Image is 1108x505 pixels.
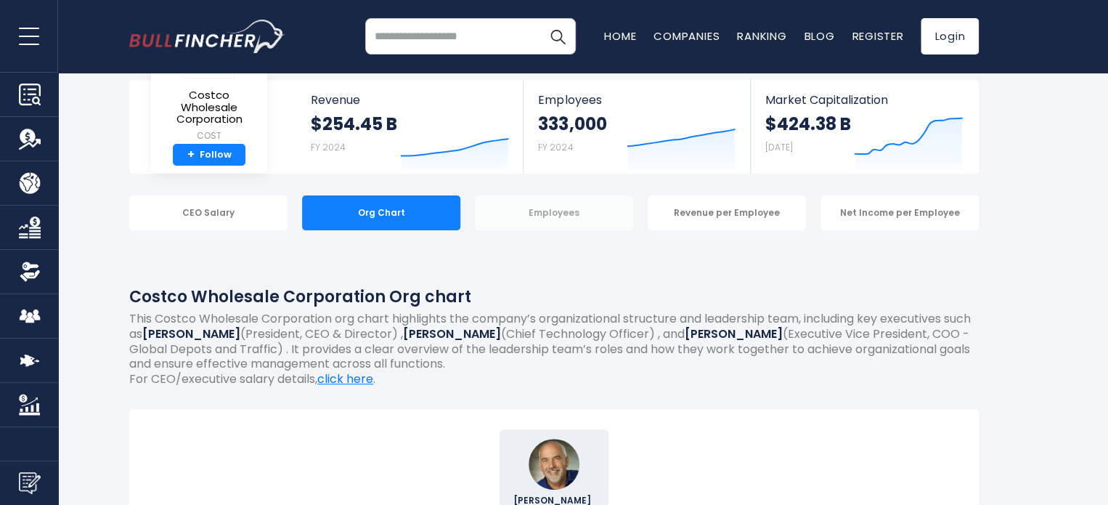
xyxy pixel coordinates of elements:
a: +Follow [173,144,245,166]
span: Employees [538,93,735,107]
div: CEO Salary [129,195,288,230]
div: Org Chart [302,195,460,230]
a: Market Capitalization $424.38 B [DATE] [751,80,977,174]
strong: 333,000 [538,113,606,135]
div: Employees [475,195,633,230]
img: bullfincher logo [129,20,285,53]
a: click here [317,371,373,387]
a: Home [604,28,636,44]
small: [DATE] [765,141,793,153]
small: FY 2024 [311,141,346,153]
img: Ron M. Vachris [529,439,579,490]
strong: $254.45 B [311,113,397,135]
span: Costco Wholesale Corporation [163,89,256,126]
p: For CEO/executive salary details, . [129,372,979,387]
a: Ranking [737,28,786,44]
span: Revenue [311,93,509,107]
a: Revenue $254.45 B FY 2024 [296,80,524,174]
small: FY 2024 [538,141,573,153]
button: Search [539,18,576,54]
b: [PERSON_NAME] [142,326,240,342]
a: Costco Wholesale Corporation COST [162,29,256,144]
div: Net Income per Employee [820,195,979,230]
strong: $424.38 B [765,113,851,135]
a: Companies [653,28,720,44]
small: COST [163,129,256,142]
strong: + [187,148,195,161]
b: [PERSON_NAME] [685,326,783,342]
h1: Costco Wholesale Corporation Org chart [129,285,979,309]
a: Go to homepage [129,20,285,53]
a: Register [852,28,903,44]
p: This Costco Wholesale Corporation org chart highlights the company’s organizational structure and... [129,312,979,372]
img: Ownership [19,261,41,283]
span: Market Capitalization [765,93,963,107]
a: Login [921,18,979,54]
a: Employees 333,000 FY 2024 [524,80,749,174]
div: Revenue per Employee [648,195,806,230]
b: [PERSON_NAME] [403,326,501,342]
span: [PERSON_NAME] [513,496,595,505]
a: Blog [804,28,834,44]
